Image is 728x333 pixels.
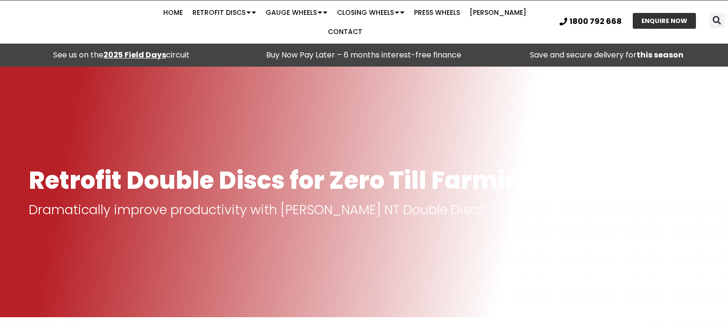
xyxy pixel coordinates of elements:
[332,3,409,22] a: Closing Wheels
[188,3,261,22] a: Retrofit Discs
[560,18,622,25] a: 1800 792 668
[709,13,725,28] div: Search
[633,13,696,29] a: ENQUIRE NOW
[490,48,723,62] p: Save and secure delivery for
[409,3,465,22] a: Press Wheels
[29,203,699,217] p: Dramatically improve productivity with [PERSON_NAME] NT Double Discs.
[570,18,622,25] span: 1800 792 668
[103,49,166,60] a: 2025 Field Days
[158,3,188,22] a: Home
[5,48,238,62] div: See us on the circuit
[261,3,332,22] a: Gauge Wheels
[465,3,531,22] a: [PERSON_NAME]
[141,3,549,41] nav: Menu
[637,49,683,60] strong: this season
[323,22,367,41] a: Contact
[29,167,699,194] h1: Retrofit Double Discs for Zero Till Farming
[247,48,481,62] p: Buy Now Pay Later – 6 months interest-free finance
[29,7,124,37] img: Ryan NT logo
[641,18,687,24] span: ENQUIRE NOW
